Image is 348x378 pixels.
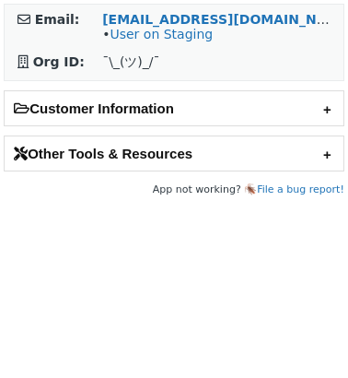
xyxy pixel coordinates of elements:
[35,12,80,27] strong: Email:
[4,181,344,199] footer: App not working? 🪳
[5,91,343,125] h2: Customer Information
[110,27,213,41] a: User on Staging
[102,54,159,69] span: ¯\_(ツ)_/¯
[5,136,343,171] h2: Other Tools & Resources
[33,54,85,69] strong: Org ID:
[257,183,344,195] a: File a bug report!
[102,27,213,41] span: •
